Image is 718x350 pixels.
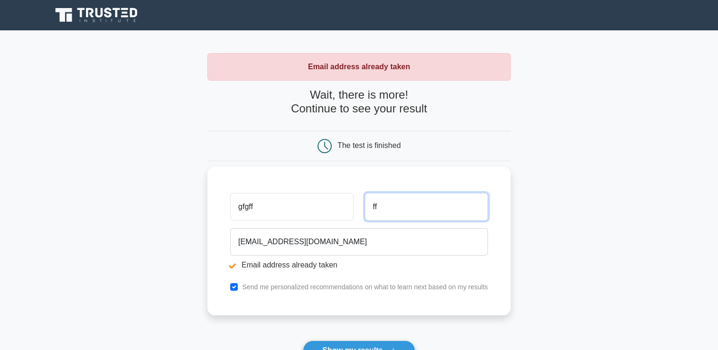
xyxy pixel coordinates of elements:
[308,63,410,71] strong: Email address already taken
[230,259,488,271] li: Email address already taken
[230,193,353,221] input: First name
[242,283,488,291] label: Send me personalized recommendations on what to learn next based on my results
[365,193,488,221] input: Last name
[207,88,511,116] h4: Wait, there is more! Continue to see your result
[230,228,488,256] input: Email
[337,141,401,149] div: The test is finished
